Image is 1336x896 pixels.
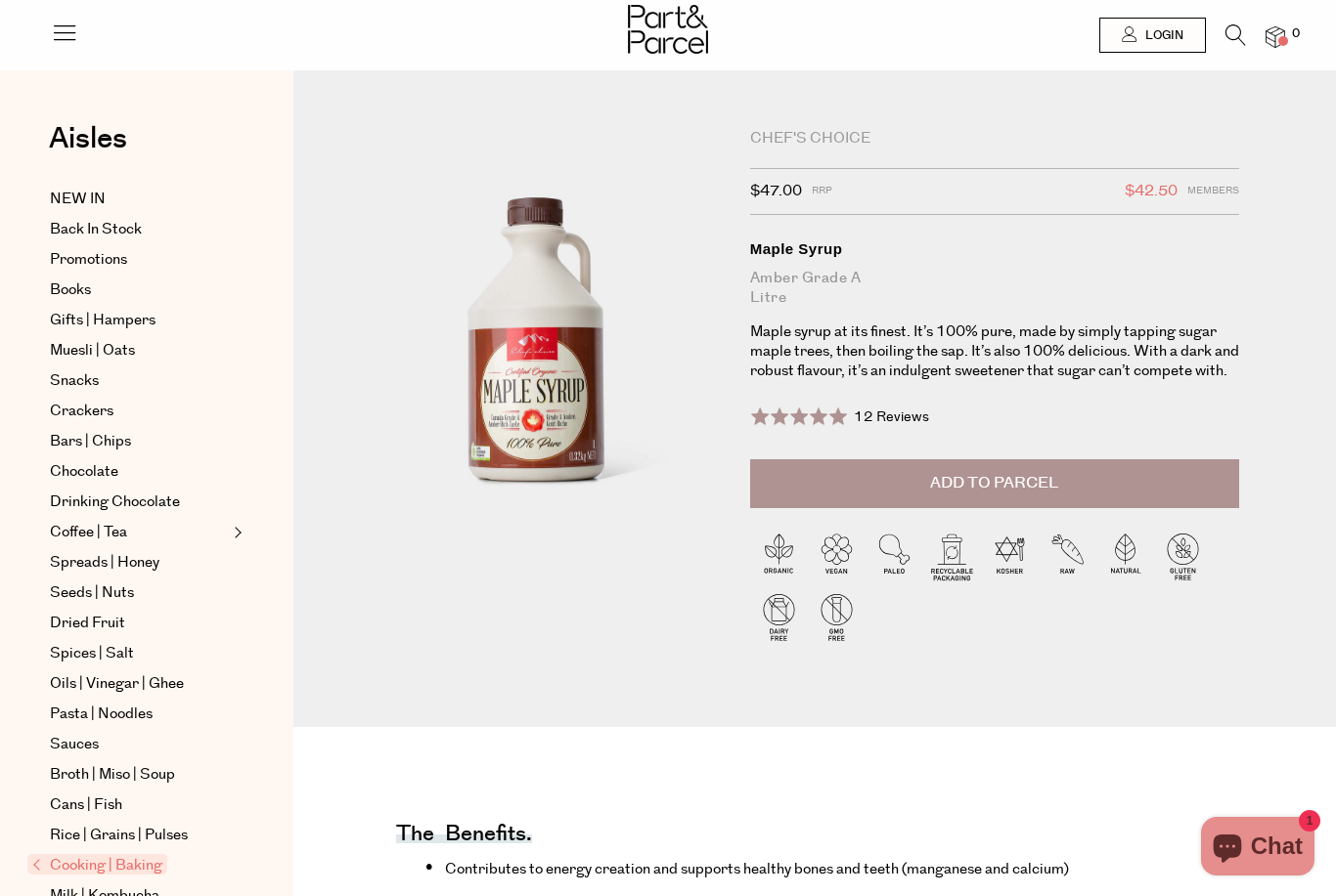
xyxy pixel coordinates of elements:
span: Chocolate [50,460,118,484]
span: Coffee | Tea [50,521,127,544]
img: P_P-ICONS-Live_Bec_V11_Recyclable_Packaging.svg [923,528,981,585]
a: Promotions [50,248,228,272]
span: Back In Stock [50,218,142,241]
span: Promotions [50,248,127,272]
button: Add to Parcel [750,459,1239,508]
span: Crackers [50,400,113,423]
a: Pasta | Noodles [50,703,228,726]
span: Snacks [50,369,99,393]
span: Cans | Fish [50,793,122,817]
a: Crackers [50,400,228,423]
img: P_P-ICONS-Live_Bec_V11_Gluten_Free.svg [1154,528,1212,585]
span: RRP [812,179,832,204]
img: P_P-ICONS-Live_Bec_V11_Vegan.svg [808,528,866,585]
span: Add to Parcel [930,472,1058,494]
div: Chef's Choice [750,129,1239,149]
a: Dried Fruit [50,612,228,635]
a: 0 [1266,26,1285,47]
span: Bars | Chips [50,430,131,453]
img: P_P-ICONS-Live_Bec_V11_Paleo.svg [866,528,923,585]
a: Oils | Vinegar | Ghee [50,672,228,696]
span: NEW IN [50,188,106,211]
span: Muesli | Oats [50,339,135,363]
span: Books [50,278,91,302]
span: Spreads | Honey [50,551,159,575]
span: Drinking Chocolate [50,491,180,514]
span: Contributes to energy creation and supports healthy bones and teeth (manganese and calcium) [445,859,1069,879]
span: Dried Fruit [50,612,125,635]
a: Aisles [49,124,127,173]
a: Coffee | Tea [50,521,228,544]
span: Gifts | Hampers [50,309,156,332]
a: Cans | Fish [50,793,228,817]
span: Spices | Salt [50,642,134,665]
span: Login [1140,27,1183,44]
span: 12 Reviews [854,407,929,427]
inbox-online-store-chat: Shopify online store chat [1195,817,1320,880]
img: P_P-ICONS-Live_Bec_V11_Natural.svg [1096,528,1154,585]
button: Expand/Collapse Coffee | Tea [229,521,243,544]
span: Oils | Vinegar | Ghee [50,672,184,696]
a: Chocolate [50,460,228,484]
img: P_P-ICONS-Live_Bec_V11_Kosher.svg [981,528,1039,585]
a: Muesli | Oats [50,339,228,363]
a: Snacks [50,369,228,393]
span: $42.50 [1125,179,1178,204]
img: Maple Syrup [352,129,721,564]
a: Gifts | Hampers [50,309,228,332]
span: Pasta | Noodles [50,703,153,726]
a: Rice | Grains | Pulses [50,824,228,847]
img: P_P-ICONS-Live_Bec_V11_Raw.svg [1039,528,1096,585]
span: Rice | Grains | Pulses [50,824,188,847]
a: Books [50,278,228,302]
a: Seeds | Nuts [50,581,228,605]
a: Back In Stock [50,218,228,241]
div: Maple Syrup [750,239,1239,259]
span: Broth | Miso | Soup [50,763,175,787]
a: Sauces [50,733,228,756]
span: Members [1187,179,1239,204]
a: NEW IN [50,188,228,211]
span: Cooking | Baking [27,854,167,875]
a: Drinking Chocolate [50,491,228,514]
a: Bars | Chips [50,430,228,453]
span: Sauces [50,733,99,756]
span: Aisles [49,117,127,160]
img: P_P-ICONS-Live_Bec_V11_GMO_Free.svg [808,588,866,646]
img: Part&Parcel [628,5,708,54]
a: Cooking | Baking [32,854,228,877]
a: Spices | Salt [50,642,228,665]
a: Spreads | Honey [50,551,228,575]
a: Login [1099,18,1206,53]
p: Maple syrup at its finest. It’s 100% pure, made by simply tapping sugar maple trees, then boiling... [750,322,1239,381]
h4: The benefits. [396,830,532,843]
span: $47.00 [750,179,802,204]
div: Amber Grade A Litre [750,269,1239,308]
span: Seeds | Nuts [50,581,134,605]
a: Broth | Miso | Soup [50,763,228,787]
img: P_P-ICONS-Live_Bec_V11_Dairy_Free.svg [750,588,808,646]
span: 0 [1287,25,1305,43]
img: P_P-ICONS-Live_Bec_V11_Organic.svg [750,528,808,585]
